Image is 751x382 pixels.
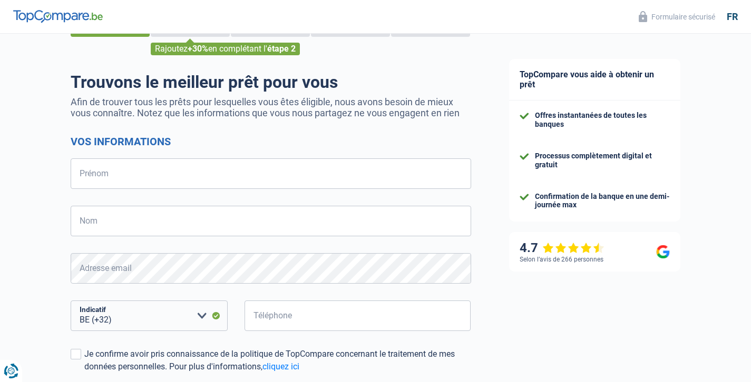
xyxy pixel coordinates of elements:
h1: Trouvons le meilleur prêt pour vous [71,72,471,92]
h2: Vos informations [71,135,471,148]
a: cliquez ici [262,361,299,371]
div: Rajoutez en complétant l' [151,43,300,55]
div: Offres instantanées de toutes les banques [535,111,670,129]
div: fr [727,11,738,23]
div: 4.7 [520,240,604,256]
span: étape 2 [267,44,296,54]
div: Processus complètement digital et gratuit [535,152,670,169]
input: 401020304 [245,300,471,331]
div: Selon l’avis de 266 personnes [520,256,603,263]
div: Confirmation de la banque en une demi-journée max [535,192,670,210]
p: Afin de trouver tous les prêts pour lesquelles vous êtes éligible, nous avons besoin de mieux vou... [71,96,471,118]
div: TopCompare vous aide à obtenir un prêt [509,59,680,100]
button: Formulaire sécurisé [632,8,721,25]
div: Je confirme avoir pris connaissance de la politique de TopCompare concernant le traitement de mes... [84,348,471,373]
img: TopCompare Logo [13,10,103,23]
span: +30% [188,44,208,54]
